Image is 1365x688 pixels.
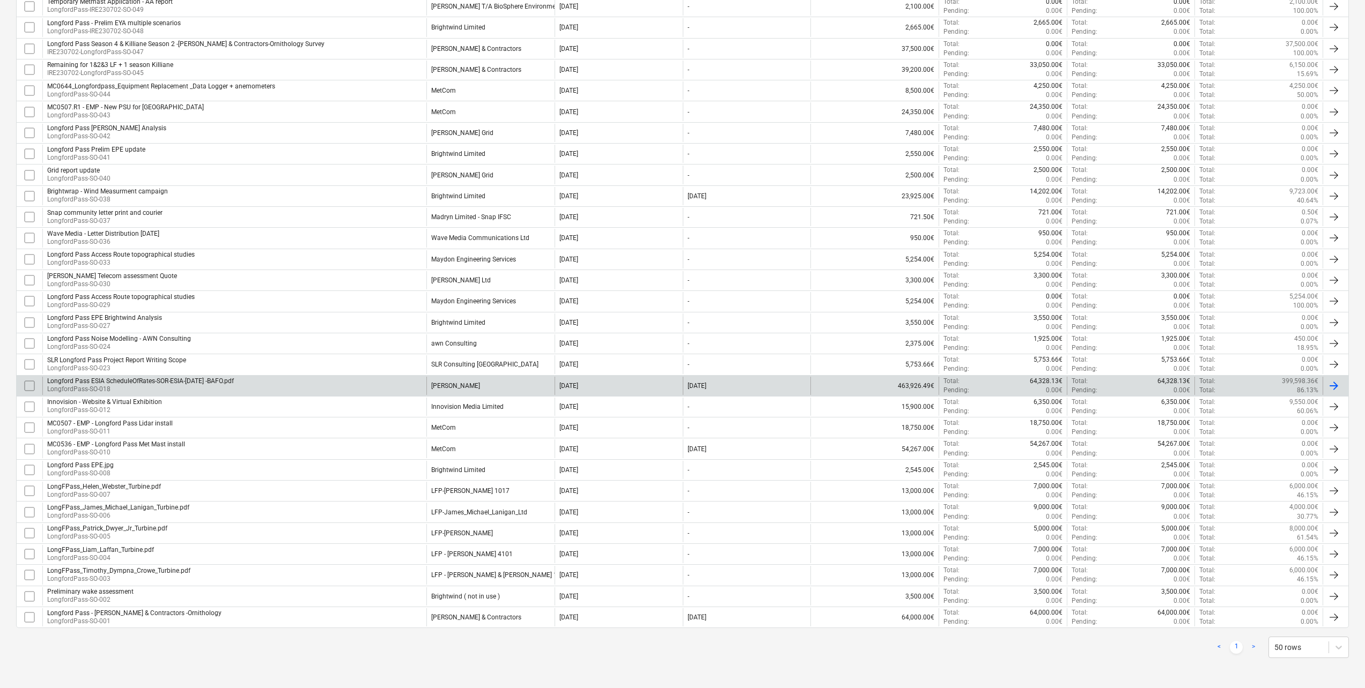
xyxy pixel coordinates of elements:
div: [DATE] [559,150,578,158]
p: Pending : [943,154,969,163]
p: 0.00€ [1046,91,1063,100]
div: Mullan Grid [431,171,493,179]
p: 0.00% [1301,280,1318,289]
p: Total : [1072,81,1088,91]
p: Total : [1199,208,1215,217]
div: 15,900.00€ [810,398,939,416]
p: Pending : [1072,196,1097,205]
p: Total : [1072,166,1088,175]
p: LongfordPass-SO-029 [47,301,195,310]
p: Total : [943,208,960,217]
div: 13,000.00€ [810,482,939,500]
div: 18,750.00€ [810,418,939,437]
p: Total : [1199,196,1215,205]
p: 7,480.00€ [1161,124,1190,133]
p: Total : [943,271,960,280]
p: Pending : [1072,133,1097,142]
p: Total : [1199,27,1215,36]
p: IRE230702-LongfordPass-SO-047 [47,48,324,57]
p: 0.00€ [1046,301,1063,310]
div: [DATE] [559,87,578,94]
p: LongfordPass-IRE230702-SO-048 [47,27,181,36]
p: Pending : [943,238,969,247]
div: Maydon Engineering Services [431,256,516,263]
div: 7,480.00€ [810,124,939,142]
div: 2,550.00€ [810,145,939,163]
p: Total : [1199,18,1215,27]
div: Ai Bridges Ltd [431,276,491,284]
p: 4,250.00€ [1161,81,1190,91]
p: Pending : [1072,175,1097,184]
p: Pending : [1072,112,1097,121]
div: Longford Pass Access Route topographical studies [47,293,195,301]
div: - [688,256,689,263]
p: 0.00% [1301,259,1318,268]
p: 0.00€ [1302,166,1318,175]
p: Pending : [943,133,969,142]
p: 721.00€ [1166,208,1190,217]
p: Total : [1199,217,1215,226]
p: IRE230702-LongfordPass-SO-045 [47,69,173,78]
p: 14,202.00€ [1030,187,1063,196]
p: 0.00€ [1046,112,1063,121]
div: - [688,150,689,158]
p: Total : [1072,61,1088,70]
p: 4,250.00€ [1034,81,1063,91]
p: Pending : [943,301,969,310]
p: 40.64% [1297,196,1318,205]
div: [DATE] [559,297,578,305]
div: 39,200.00€ [810,61,939,79]
div: - [688,24,689,31]
div: MetCom [431,108,456,116]
p: 0.00% [1301,154,1318,163]
p: 5,254.00€ [1289,292,1318,301]
p: Total : [1072,229,1088,238]
p: Total : [1199,154,1215,163]
p: 0.00€ [1046,27,1063,36]
p: Total : [1199,70,1215,79]
p: Pending : [943,91,969,100]
p: LongfordPass-SO-037 [47,216,163,226]
p: 0.00€ [1174,112,1190,121]
p: LongfordPass-IRE230702-SO-049 [47,5,173,14]
div: 8,500.00€ [810,81,939,100]
p: Pending : [1072,154,1097,163]
p: 0.00€ [1174,196,1190,205]
div: [DATE] [559,234,578,242]
div: 2,375.00€ [810,334,939,353]
p: Pending : [943,49,969,58]
p: 0.07% [1301,217,1318,226]
p: Pending : [1072,323,1097,332]
p: Total : [1199,61,1215,70]
div: - [688,87,689,94]
p: 100.00% [1293,301,1318,310]
p: LongfordPass-SO-027 [47,321,162,331]
p: Total : [1072,250,1088,259]
p: LongfordPass-SO-030 [47,280,177,289]
p: 1,925.00€ [1161,334,1190,343]
p: 0.00€ [1174,175,1190,184]
div: - [688,276,689,284]
p: LongfordPass-SO-044 [47,90,275,99]
p: 0.00% [1301,112,1318,121]
p: 0.00€ [1174,217,1190,226]
p: Total : [1199,292,1215,301]
p: Total : [943,229,960,238]
p: Total : [943,18,960,27]
p: Total : [1199,40,1215,49]
div: 13,000.00€ [810,566,939,584]
p: 14,202.00€ [1157,187,1190,196]
p: 0.00€ [1174,259,1190,268]
p: Total : [1199,250,1215,259]
p: Total : [943,250,960,259]
p: Total : [1199,259,1215,268]
p: Total : [943,187,960,196]
p: Pending : [1072,27,1097,36]
p: 0.00€ [1174,27,1190,36]
p: Pending : [1072,280,1097,289]
p: Pending : [943,280,969,289]
div: [DATE] [688,192,706,200]
p: 4,250.00€ [1289,81,1318,91]
p: Total : [1199,81,1215,91]
p: Total : [1072,40,1088,49]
